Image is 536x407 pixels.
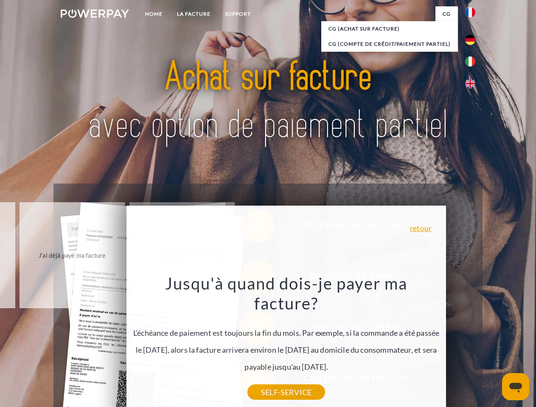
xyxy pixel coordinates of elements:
[465,7,475,17] img: fr
[465,78,475,89] img: en
[138,6,170,22] a: Home
[321,36,458,52] a: CG (Compte de crédit/paiement partiel)
[247,385,325,400] a: SELF-SERVICE
[465,35,475,45] img: de
[435,6,458,22] a: CG
[81,41,455,162] img: title-powerpay_fr.svg
[465,56,475,67] img: it
[132,273,441,314] h3: Jusqu'à quand dois-je payer ma facture?
[218,6,258,22] a: Support
[132,273,441,392] div: L'échéance de paiement est toujours la fin du mois. Par exemple, si la commande a été passée le [...
[410,224,432,232] a: retour
[170,6,218,22] a: LA FACTURE
[61,9,129,18] img: logo-powerpay-white.svg
[502,373,529,400] iframe: Bouton de lancement de la fenêtre de messagerie
[25,249,120,261] div: J'ai déjà payé ma facture
[321,21,458,36] a: CG (achat sur facture)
